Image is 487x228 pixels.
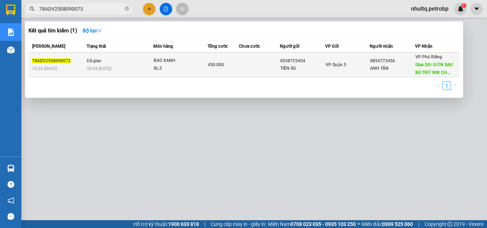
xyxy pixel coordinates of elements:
div: SL: 3 [154,65,207,73]
span: left [436,83,440,88]
li: 1 [442,81,451,90]
span: Chưa cước [239,44,260,49]
span: [PERSON_NAME] [32,44,65,49]
span: VP Phú Riềng [415,54,442,59]
div: ANH TÂN [370,65,415,72]
span: Món hàng [153,44,173,49]
span: Tổng cước [207,44,228,49]
li: Previous Page [434,81,442,90]
span: notification [7,197,14,204]
span: down [97,28,102,33]
span: 78ADV2508090073 [32,58,71,63]
button: left [434,81,442,90]
h3: Kết quả tìm kiếm ( 1 ) [29,27,77,35]
button: right [451,81,460,90]
span: close-circle [125,6,129,11]
input: Tìm tên, số ĐT hoặc mã đơn [39,5,123,13]
span: search [30,6,35,11]
span: Giao DĐ: ĐƠN SAU BÙ TRỪ 90K CH... [415,62,452,75]
span: VP Nhận [415,44,432,49]
a: 1 [443,82,451,90]
li: Next Page [451,81,460,90]
span: message [7,213,14,220]
span: 15:26 [DATE] [32,66,57,71]
img: warehouse-icon [7,46,15,54]
img: logo-vxr [6,5,15,15]
span: Người nhận [370,44,393,49]
button: Bộ lọcdown [77,25,108,36]
div: 0938725454 [280,57,325,65]
span: close-circle [125,6,129,12]
strong: Bộ lọc [83,28,102,33]
span: question-circle [7,181,14,188]
span: Trạng thái [87,44,106,49]
img: solution-icon [7,28,15,36]
span: VP Quận 5 [325,62,346,67]
span: VP Gửi [325,44,339,49]
span: Đã giao [87,58,101,63]
img: warehouse-icon [7,165,15,172]
div: TIÊN SG [280,65,325,72]
span: Người gửi [280,44,299,49]
div: 0854773456 [370,57,415,65]
span: right [453,83,457,88]
span: 20:54 [DATE] [87,66,111,71]
span: 450.000 [208,62,224,67]
div: BAO XANH [154,57,207,65]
